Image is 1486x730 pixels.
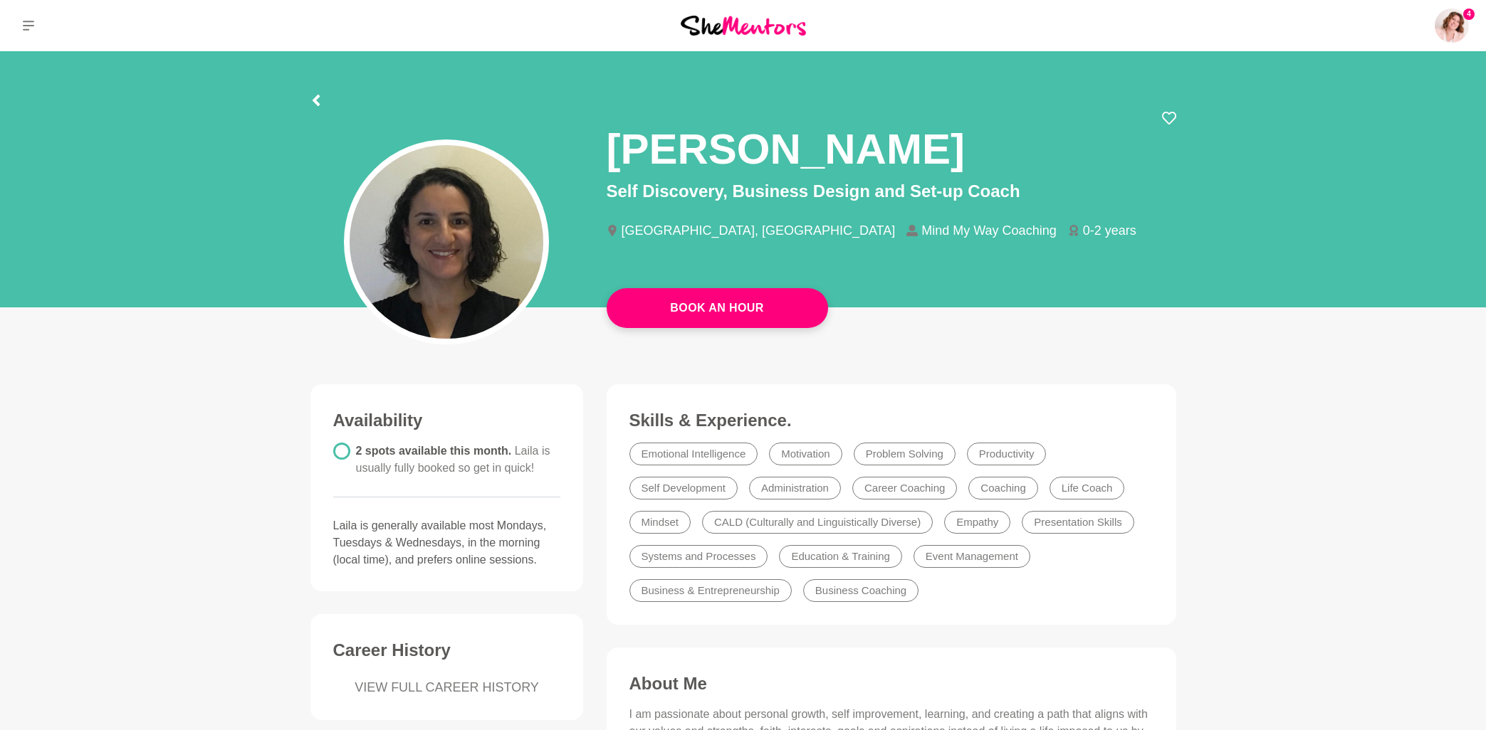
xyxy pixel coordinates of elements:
[356,445,550,474] span: 2 spots available this month.
[1068,224,1148,237] li: 0-2 years
[607,224,907,237] li: [GEOGRAPHIC_DATA], [GEOGRAPHIC_DATA]
[333,678,561,697] a: VIEW FULL CAREER HISTORY
[1463,9,1475,20] span: 4
[333,410,561,431] h3: Availability
[629,673,1153,694] h3: About Me
[629,410,1153,431] h3: Skills & Experience.
[333,517,561,568] p: Laila is generally available most Mondays, Tuesdays & Wednesdays, in the morning (local time), an...
[333,640,561,661] h3: Career History
[607,179,1176,204] p: Self Discovery, Business Design and Set-up Coach
[1435,9,1469,43] a: Amanda Greenman4
[906,224,1067,237] li: Mind My Way Coaching
[681,16,806,35] img: She Mentors Logo
[607,122,965,176] h1: [PERSON_NAME]
[607,288,828,328] a: Book An Hour
[1435,9,1469,43] img: Amanda Greenman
